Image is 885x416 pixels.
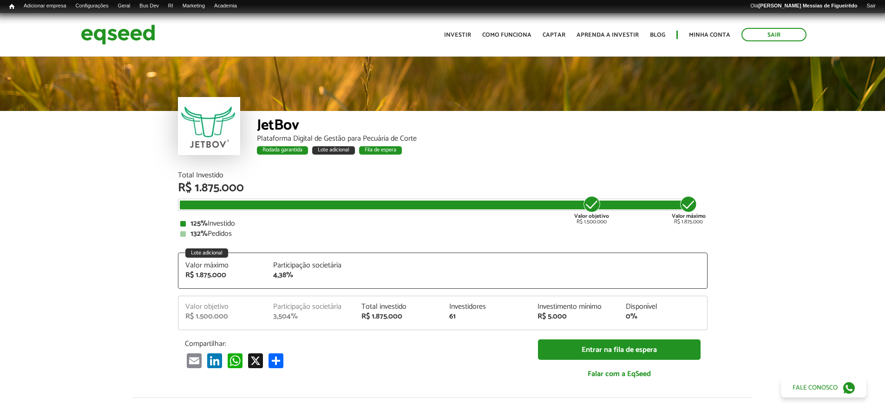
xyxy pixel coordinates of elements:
[185,303,260,311] div: Valor objetivo
[71,2,113,10] a: Configurações
[164,2,178,10] a: RI
[741,28,806,41] a: Sair
[185,339,524,348] p: Compartilhar:
[19,2,71,10] a: Adicionar empresa
[5,2,19,11] a: Início
[267,353,285,368] a: Compartilhar
[689,32,730,38] a: Minha conta
[273,262,347,269] div: Participação societária
[626,303,700,311] div: Disponível
[226,353,244,368] a: WhatsApp
[178,172,708,179] div: Total Investido
[273,272,347,279] div: 4,38%
[185,262,260,269] div: Valor máximo
[538,364,701,383] a: Falar com a EqSeed
[650,32,665,38] a: Blog
[135,2,164,10] a: Bus Dev
[361,303,436,311] div: Total investido
[444,32,471,38] a: Investir
[359,146,402,155] div: Fila de espera
[273,303,347,311] div: Participação societária
[210,2,242,10] a: Academia
[574,212,609,221] strong: Valor objetivo
[361,313,436,320] div: R$ 1.875.000
[273,313,347,320] div: 3,504%
[312,146,355,155] div: Lote adicional
[185,353,203,368] a: Email
[543,32,565,38] a: Captar
[626,313,700,320] div: 0%
[185,272,260,279] div: R$ 1.875.000
[672,195,706,225] div: R$ 1.875.000
[190,217,208,230] strong: 125%
[758,3,857,8] strong: [PERSON_NAME] Messias de Figueirêdo
[538,313,612,320] div: R$ 5.000
[574,195,609,225] div: R$ 1.500.000
[449,303,524,311] div: Investidores
[257,146,308,155] div: Rodada garantida
[180,230,705,238] div: Pedidos
[178,182,708,194] div: R$ 1.875.000
[672,212,706,221] strong: Valor máximo
[205,353,224,368] a: LinkedIn
[81,22,155,47] img: EqSeed
[185,313,260,320] div: R$ 1.500.000
[862,2,880,10] a: Sair
[257,135,708,143] div: Plataforma Digital de Gestão para Pecuária de Corte
[113,2,135,10] a: Geral
[185,248,228,258] div: Lote adicional
[449,313,524,320] div: 61
[178,2,210,10] a: Marketing
[482,32,531,38] a: Como funciona
[781,378,866,397] a: Fale conosco
[9,3,14,10] span: Início
[246,353,265,368] a: X
[538,303,612,311] div: Investimento mínimo
[257,118,708,135] div: JetBov
[577,32,639,38] a: Aprenda a investir
[180,220,705,227] div: Investido
[190,227,208,240] strong: 132%
[746,2,862,10] a: Olá[PERSON_NAME] Messias de Figueirêdo
[538,339,701,360] a: Entrar na fila de espera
